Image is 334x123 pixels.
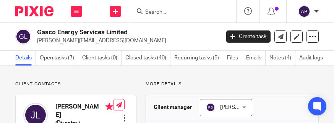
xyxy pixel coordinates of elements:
a: Notes (4) [269,51,295,65]
img: Pixie [15,6,54,16]
p: Client contacts [15,81,136,87]
span: [PERSON_NAME] [220,105,262,110]
h3: Client manager [154,104,192,111]
i: Primary [105,103,113,110]
a: Audit logs [299,51,327,65]
a: Closed tasks (40) [125,51,170,65]
a: Details [15,51,36,65]
a: Client tasks (0) [82,51,122,65]
img: svg%3E [206,103,215,112]
a: Recurring tasks (5) [174,51,223,65]
input: Search [144,9,213,16]
img: svg%3E [15,29,31,45]
a: Files [227,51,242,65]
a: Emails [246,51,266,65]
a: Open tasks (7) [40,51,78,65]
img: svg%3E [298,5,310,18]
p: More details [146,81,319,87]
p: [PERSON_NAME][EMAIL_ADDRESS][DOMAIN_NAME] [37,37,215,45]
h2: Gasco Energy Services Limited [37,29,179,37]
a: Create task [226,30,271,43]
h4: [PERSON_NAME] [55,103,113,119]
